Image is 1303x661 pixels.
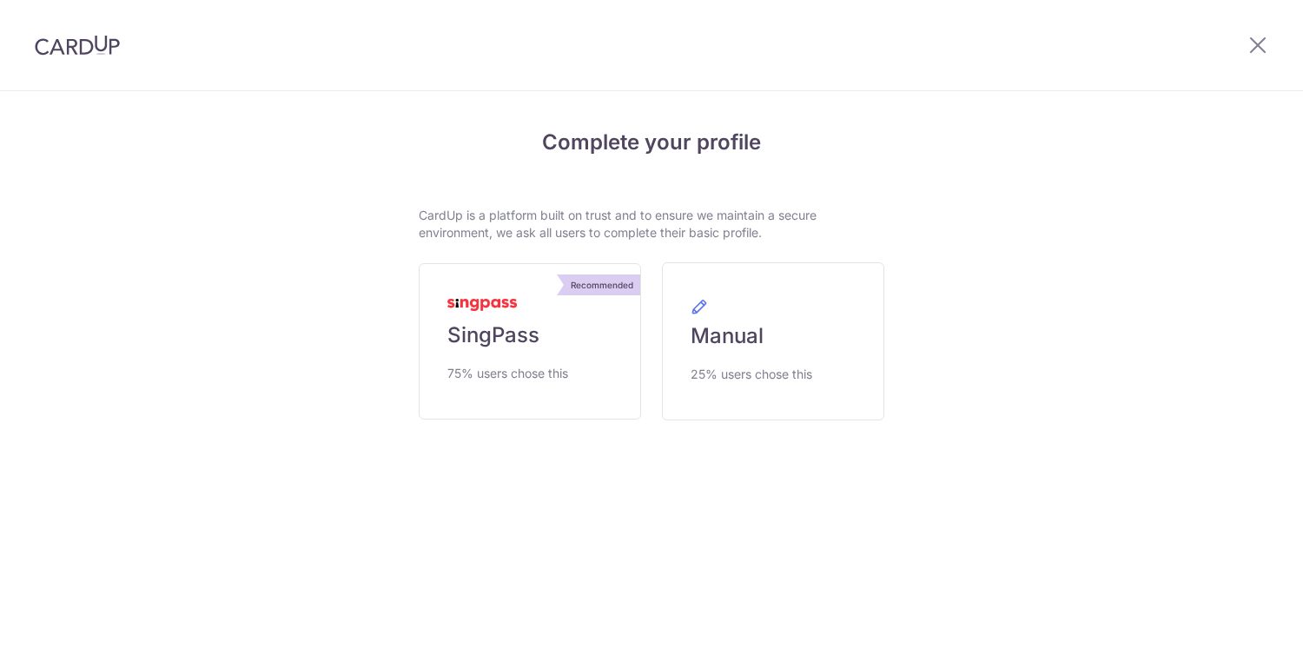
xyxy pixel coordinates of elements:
[419,127,884,158] h4: Complete your profile
[662,262,884,420] a: Manual 25% users chose this
[35,35,120,56] img: CardUp
[564,274,640,295] div: Recommended
[691,322,764,350] span: Manual
[447,299,517,311] img: MyInfoLogo
[419,207,884,241] p: CardUp is a platform built on trust and to ensure we maintain a secure environment, we ask all us...
[447,363,568,384] span: 75% users chose this
[447,321,539,349] span: SingPass
[419,263,641,420] a: Recommended SingPass 75% users chose this
[691,364,812,385] span: 25% users chose this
